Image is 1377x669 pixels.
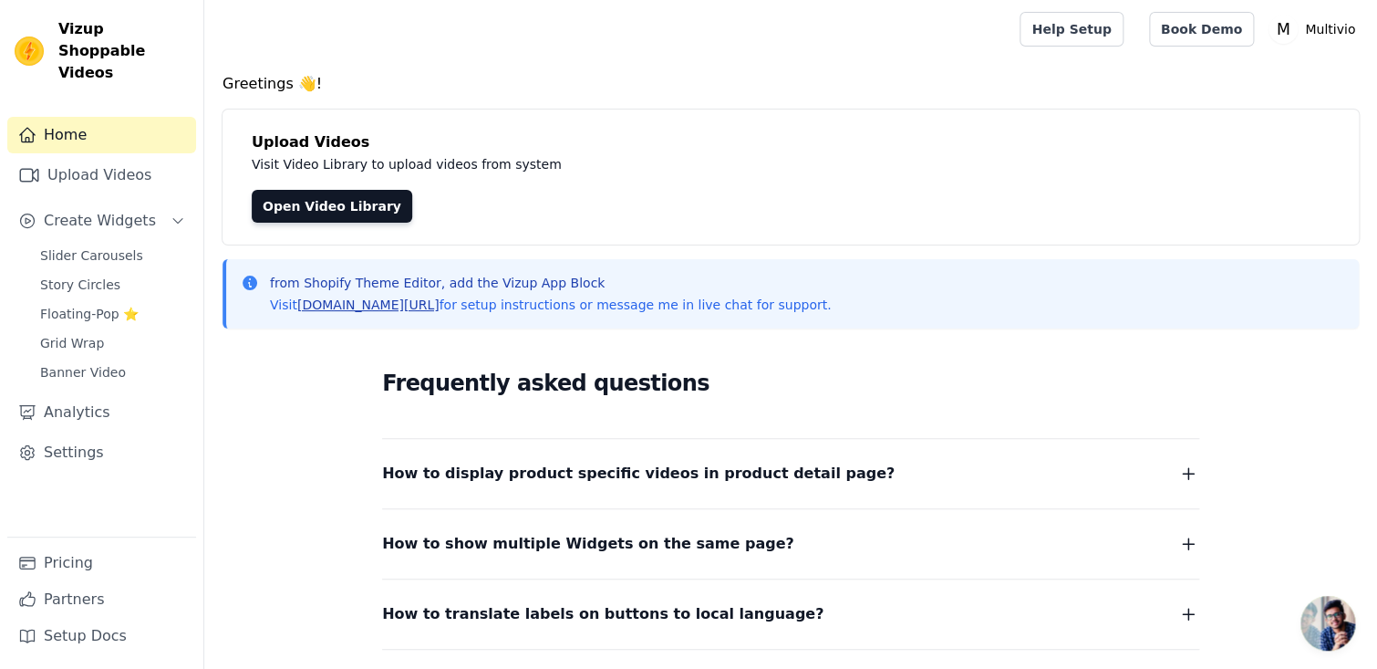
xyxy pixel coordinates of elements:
a: Setup Docs [7,618,196,654]
span: Floating-Pop ⭐ [40,305,139,323]
a: Home [7,117,196,153]
a: Analytics [7,394,196,431]
img: Vizup [15,37,44,66]
h4: Upload Videos [252,131,1330,153]
button: Create Widgets [7,203,196,239]
h2: Frequently asked questions [382,365,1199,402]
a: Book Demo [1149,12,1254,47]
a: Help Setup [1020,12,1123,47]
a: Grid Wrap [29,330,196,356]
button: How to display product specific videos in product detail page? [382,461,1199,486]
span: Vizup Shoppable Videos [58,18,189,84]
button: How to translate labels on buttons to local language? [382,601,1199,627]
a: Settings [7,434,196,471]
span: Create Widgets [44,210,156,232]
h4: Greetings 👋! [223,73,1359,95]
a: Slider Carousels [29,243,196,268]
p: Visit Video Library to upload videos from system [252,153,1069,175]
span: How to show multiple Widgets on the same page? [382,531,794,557]
p: Multivio [1298,13,1362,46]
a: Pricing [7,545,196,581]
span: Grid Wrap [40,334,104,352]
a: Story Circles [29,272,196,298]
span: Slider Carousels [40,246,143,265]
button: How to show multiple Widgets on the same page? [382,531,1199,557]
a: Floating-Pop ⭐ [29,301,196,327]
p: Visit for setup instructions or message me in live chat for support. [270,296,831,314]
a: [DOMAIN_NAME][URL] [297,298,440,312]
a: Partners [7,581,196,618]
p: from Shopify Theme Editor, add the Vizup App Block [270,274,831,292]
span: Story Circles [40,276,120,294]
span: Banner Video [40,363,126,382]
button: M Multivio [1268,13,1362,46]
span: How to display product specific videos in product detail page? [382,461,895,486]
a: Banner Video [29,360,196,385]
span: How to translate labels on buttons to local language? [382,601,823,627]
a: Open Video Library [252,190,412,223]
div: Open chat [1300,596,1355,651]
text: M [1277,20,1290,38]
a: Upload Videos [7,157,196,193]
